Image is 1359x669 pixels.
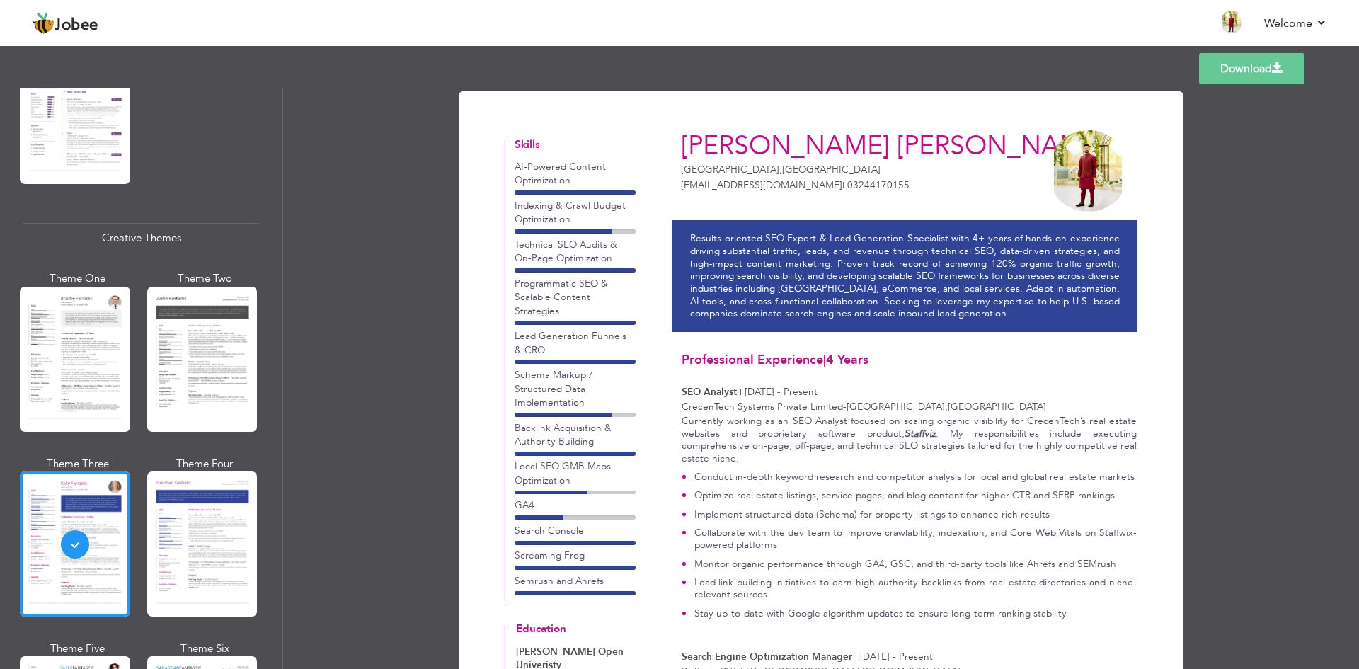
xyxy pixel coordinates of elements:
p: CrecenTech Systems Private Limited [GEOGRAPHIC_DATA] [GEOGRAPHIC_DATA] [682,400,1137,413]
span: | [855,650,857,663]
div: Theme One [23,271,133,286]
div: Theme Six [150,641,260,656]
div: Backlink Acquisition & Authority Building [515,421,636,449]
span: SEO Analyst [682,385,737,399]
div: Screaming Frog [515,549,636,562]
div: Search Console [515,524,636,537]
img: Profile Img [1220,11,1243,33]
div: Technical SEO Audits & On-Page Optimization [515,238,636,265]
a: Welcome [1264,15,1327,32]
p: Currently working as an SEO Analyst focused on scaling organic visibility for CrecenTech’s real e... [682,415,1137,465]
div: Theme Two [150,271,260,286]
em: Staffviz [905,427,936,440]
div: Creative Themes [23,223,260,253]
span: [PERSON_NAME] [681,128,890,164]
h4: Education [516,624,636,636]
div: Theme Five [23,641,133,656]
div: Lead Generation Funnels & CRO [515,329,636,357]
div: Schema Markup / Structured Data Implementation [515,368,636,409]
span: | [823,351,826,369]
p: Optimize real estate listings, service pages, and blog content for higher CTR and SERP rankings [694,489,1137,502]
p: Collaborate with the dev team to improve crawlability, indexation, and Core Web Vitals on Staffwi... [694,527,1137,551]
p: Conduct in-depth keyword research and competitor analysis for local and global real estate markets [694,471,1137,484]
p: Stay up-to-date with Google algorithm updates to ensure long-term ranking stability [694,607,1137,620]
div: AI-Powered Content Optimization [515,160,636,188]
span: Search Engine Optimization Manager [682,650,852,663]
img: jobee.io [32,12,55,35]
a: Jobee [32,12,98,35]
p: Results-oriented SEO Expert & Lead Generation Specialist with 4+ years of hands-on experience dri... [690,232,1120,320]
a: Download [1199,53,1304,84]
span: [EMAIL_ADDRESS][DOMAIN_NAME] [681,178,844,192]
span: [PERSON_NAME] [897,128,1106,164]
div: Local SEO GMB Maps Optimization [515,459,636,487]
div: GA4 [515,498,636,512]
div: Indexing & Crawl Budget Optimization [515,199,636,227]
span: , [945,400,948,413]
div: Programmatic SEO & Scalable Content Strategies [515,277,636,318]
p: Implement structured data (Schema) for property listings to enhance rich results [694,508,1137,521]
div: Theme Three [23,457,133,471]
p: Lead link-building initiatives to earn high-authority backlinks from real estate directories and ... [694,576,1137,601]
div: Semrush and Ahrefs [515,574,636,588]
p: [GEOGRAPHIC_DATA] [GEOGRAPHIC_DATA] [681,163,973,176]
p: Monitor organic performance through GA4, GSC, and third-party tools like Ahrefs and SEMrush [694,558,1137,571]
span: 03244170155 [847,178,910,192]
span: Jobee [55,18,98,33]
img: b3y8v4f5UzsDZhCjrYAAAAASUVORK5CYII= [1048,130,1129,212]
span: [DATE] - Present [745,385,818,399]
span: - [843,400,847,413]
span: , [779,163,782,176]
span: | [740,385,742,399]
span: [DATE] - Present [860,650,933,663]
h3: Professional Experience 4 Years [682,353,1137,367]
div: Theme Four [150,457,260,471]
h4: Skills [515,139,636,151]
span: | [842,178,844,192]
